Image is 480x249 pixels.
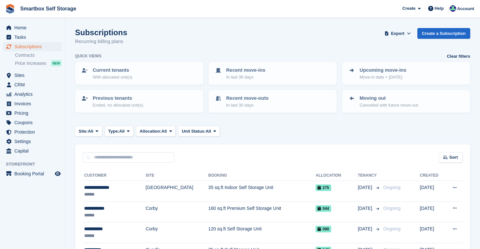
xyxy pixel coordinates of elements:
td: [GEOGRAPHIC_DATA] [146,181,208,202]
a: menu [3,127,62,137]
span: Ongoing [383,226,401,231]
p: Cancelled with future move-out [360,102,418,109]
a: menu [3,33,62,42]
span: Capital [14,146,54,155]
span: Site: [79,128,88,135]
img: Roger Canham [450,5,456,12]
span: Ongoing [383,185,401,190]
th: Created [420,170,444,181]
a: menu [3,80,62,89]
span: CRM [14,80,54,89]
td: 160 sq.ft Premium Self Storage Unit [208,201,316,222]
a: Recent move-ins In last 30 days [209,63,336,84]
a: menu [3,169,62,178]
div: NEW [51,60,62,66]
p: With allocated unit(s) [93,74,132,81]
span: Export [391,30,404,37]
span: All [162,128,167,135]
td: [DATE] [420,181,444,202]
span: Allocation: [140,128,162,135]
a: Clear filters [447,53,470,60]
a: Create a Subscription [417,28,470,39]
a: Recent move-outs In last 30 days [209,91,336,112]
p: Ended, no allocated unit(s) [93,102,143,109]
p: Move-in date > [DATE] [360,74,406,81]
td: 120 sq.ft Self Storage Unit [208,222,316,243]
span: Sites [14,71,54,80]
span: Storefront [6,161,65,168]
a: menu [3,99,62,108]
h1: Subscriptions [75,28,127,37]
td: [DATE] [420,201,444,222]
button: Type: All [105,126,133,137]
span: All [119,128,125,135]
span: Create [402,5,415,12]
a: menu [3,71,62,80]
button: Site: All [75,126,102,137]
span: Home [14,23,54,32]
span: All [88,128,93,135]
span: Settings [14,137,54,146]
td: 35 sq.ft Indoor Self Storage Unit [208,181,316,202]
a: Preview store [54,170,62,178]
button: Allocation: All [136,126,176,137]
a: Current tenants With allocated unit(s) [76,63,203,84]
p: Upcoming move-ins [360,66,406,74]
p: Recent move-outs [226,95,269,102]
p: In last 30 days [226,102,269,109]
span: Account [457,6,474,12]
span: Type: [108,128,119,135]
th: Site [146,170,208,181]
th: Tenancy [358,170,381,181]
span: Coupons [14,118,54,127]
span: Help [435,5,444,12]
a: Upcoming move-ins Move-in date > [DATE] [343,63,470,84]
th: Allocation [316,170,358,181]
span: 044 [316,205,331,212]
a: menu [3,23,62,32]
td: [DATE] [420,222,444,243]
a: Moving out Cancelled with future move-out [343,91,470,112]
p: Current tenants [93,66,132,74]
a: menu [3,109,62,118]
span: Ongoing [383,206,401,211]
span: Unit Status: [182,128,206,135]
a: Price increases NEW [15,60,62,67]
span: Price increases [15,60,46,66]
td: Corby [146,222,208,243]
span: Analytics [14,90,54,99]
span: [DATE] [358,205,374,212]
a: menu [3,42,62,51]
a: Smartbox Self Storage [18,3,79,14]
a: menu [3,90,62,99]
a: menu [3,118,62,127]
button: Export [383,28,412,39]
span: All [206,128,211,135]
span: Booking Portal [14,169,54,178]
button: Unit Status: All [178,126,220,137]
th: Booking [208,170,316,181]
img: stora-icon-8386f47178a22dfd0bd8f6a31ec36ba5ce8667c1dd55bd0f319d3a0aa187defe.svg [5,4,15,14]
span: Invoices [14,99,54,108]
span: Pricing [14,109,54,118]
a: menu [3,137,62,146]
td: Corby [146,201,208,222]
a: Contracts [15,52,62,58]
span: [DATE] [358,226,374,232]
p: In last 30 days [226,74,265,81]
p: Moving out [360,95,418,102]
p: Recent move-ins [226,66,265,74]
span: Protection [14,127,54,137]
span: Subscriptions [14,42,54,51]
span: Sort [449,154,458,161]
span: 275 [316,184,331,191]
a: menu [3,146,62,155]
h6: Quick views [75,53,101,59]
p: Previous tenants [93,95,143,102]
span: Tasks [14,33,54,42]
a: Previous tenants Ended, no allocated unit(s) [76,91,203,112]
p: Recurring billing plans [75,38,127,45]
th: Customer [83,170,146,181]
span: [DATE] [358,184,374,191]
span: 090 [316,226,331,232]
